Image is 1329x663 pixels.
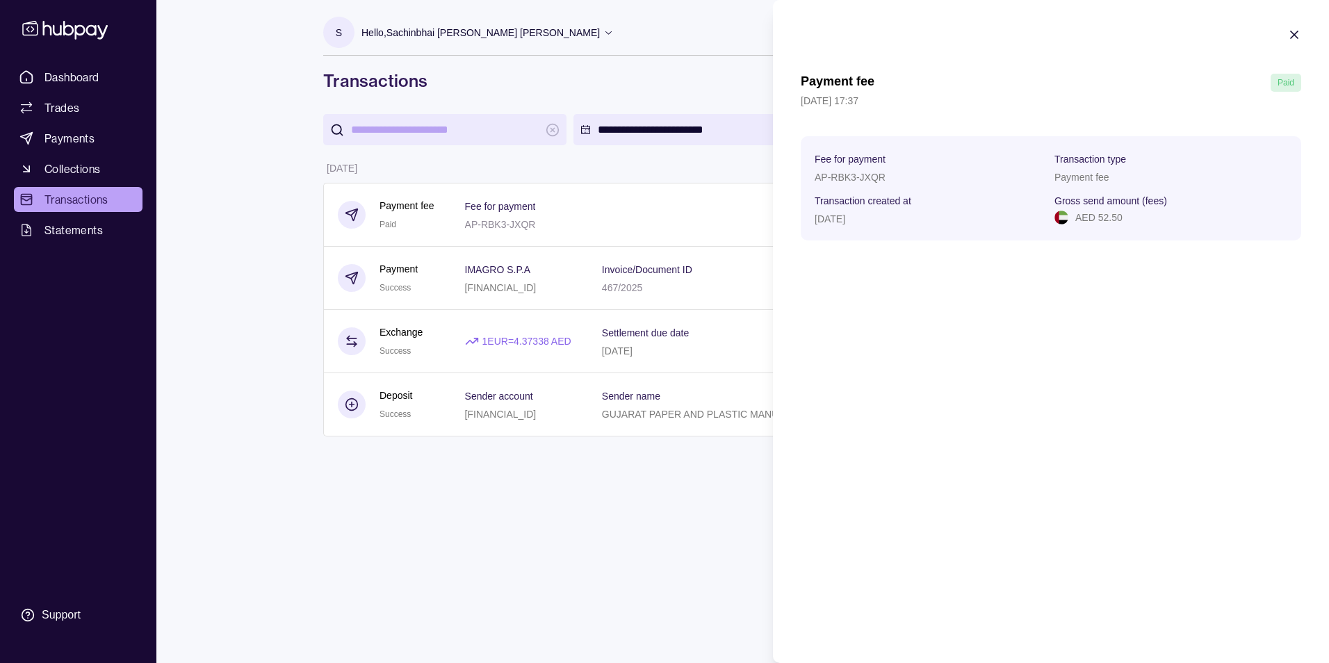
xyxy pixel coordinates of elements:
p: [DATE] 17:37 [801,93,1301,108]
h1: Payment fee [801,74,874,92]
p: AP-RBK3-JXQR [815,172,886,183]
p: [DATE] [815,213,845,224]
p: Transaction created at [815,195,911,206]
p: Transaction type [1054,154,1126,165]
p: AED 52.50 [1075,210,1123,225]
img: ae [1054,211,1068,224]
p: Gross send amount (fees) [1054,195,1167,206]
p: Payment fee [1054,172,1109,183]
span: Paid [1278,78,1294,88]
p: Fee for payment [815,154,886,165]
